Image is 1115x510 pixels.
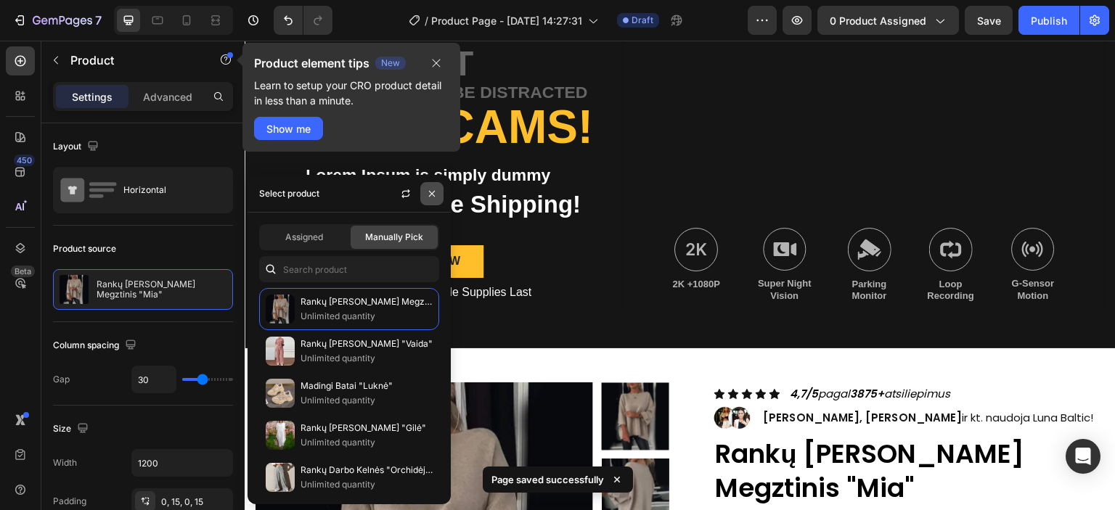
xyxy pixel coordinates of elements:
span: / [425,13,428,28]
div: Select product [259,187,319,200]
p: Limited Time Offer - While Supplies Last [12,244,354,260]
img: collections [266,295,295,324]
div: Gap [53,373,70,386]
div: SHOP NOW [151,213,216,229]
div: Horizontal [123,173,212,207]
span: Manually Pick [365,231,423,244]
h2: Xreme CAMs! [11,62,356,111]
p: that a reader will be distracted [12,44,354,60]
p: 2K +1080P [428,238,475,250]
p: Rankų [PERSON_NAME] Megztinis "Mia" [97,279,226,300]
p: 7 [95,12,102,29]
p: Product [70,52,194,69]
p: Madingi Batai "Luknė" [301,379,433,393]
span: Draft [632,14,653,27]
div: Layout [53,137,102,157]
div: Publish [1031,13,1067,28]
div: Column spacing [53,336,139,355]
img: gempages_432750572815254551-05c25544-7a43-464e-9aa4-d6db8354411e.svg [685,187,728,231]
p: Rankų [PERSON_NAME] "Vaida" [301,337,433,351]
span: 0 product assigned [830,13,926,28]
button: 7 [6,6,108,35]
p: Rankų [PERSON_NAME] "Gilė" [301,421,433,435]
p: Rankų [PERSON_NAME] Megztinis "Mia" [301,295,433,309]
p: Unlimited quantity [301,309,433,324]
span: Product Page - [DATE] 14:27:31 [431,13,582,28]
p: Advanced [143,89,192,104]
img: gempages_432750572815254551-cdcd156a-d34c-48ea-a244-83e0799df40b.svg [518,187,562,230]
p: Unlimited quantity [301,393,433,408]
span: Save [977,15,1001,27]
img: gempages_432750572815254551-03922de4-c6f0-48da-ae0d-a55489d42945.svg [767,187,810,230]
iframe: Design area [245,41,1115,510]
p: Unlimited quantity [301,351,433,366]
p: Page saved successfully [491,472,604,487]
strong: [PERSON_NAME], [PERSON_NAME] [519,370,718,385]
div: Padding [53,495,86,508]
p: Settings [72,89,113,104]
input: Auto [132,366,176,392]
div: Beta [11,266,35,277]
div: Size [53,419,91,439]
p: Unlimited quantity [301,435,433,450]
img: collections [266,337,295,366]
input: Auto [132,450,232,476]
p: Unlimited quantity [301,477,433,492]
img: gempages_432750572815254551-069afae9-ebd8-4c38-a7e8-311be40ec22c.svg [430,187,473,231]
strong: 4,7/5 [546,346,574,361]
img: product feature img [60,275,89,304]
div: Product source [53,242,116,255]
input: Search in Settings & Advanced [259,256,439,282]
p: Rankų Darbo Kelnės "Orchidėja" [301,463,433,477]
button: Publish [1018,6,1079,35]
p: Loop Recording [683,238,730,263]
button: 0 product assigned [817,6,959,35]
span: Assigned [285,231,323,244]
div: 450 [14,155,35,166]
p: ir kt. naudoja Luna Baltic! [519,368,849,387]
button: Save [965,6,1013,35]
p: pagal atsiliepimus [546,344,706,363]
p: Parking Monitor [605,238,645,263]
h1: Rankų [PERSON_NAME] Megztinis "Mia" [470,396,860,467]
img: collections [266,421,295,450]
strong: 3875+ [606,346,640,361]
p: Super Night Vision [513,237,567,262]
img: collections [266,463,295,492]
div: Undo/Redo [274,6,332,35]
div: Open Intercom Messenger [1066,439,1100,474]
div: Width [53,456,77,469]
p: G-Sensor Motion [767,237,810,262]
p: ONLY $79 + Free Shipping! [12,149,354,180]
button: SHOP NOW [128,205,239,237]
p: Lorem Ipsum is simply dummy [12,124,354,146]
img: gempages_432750572815254551-991e02e9-a27c-44cf-b7c6-39db57480e50.svg [603,187,647,231]
img: collections [266,379,295,408]
div: 0, 15, 0, 15 [161,495,229,509]
img: gempages_578606343666008807-5f25b5d9-eae3-499b-ae97-52d91bc714af.png [470,366,506,389]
